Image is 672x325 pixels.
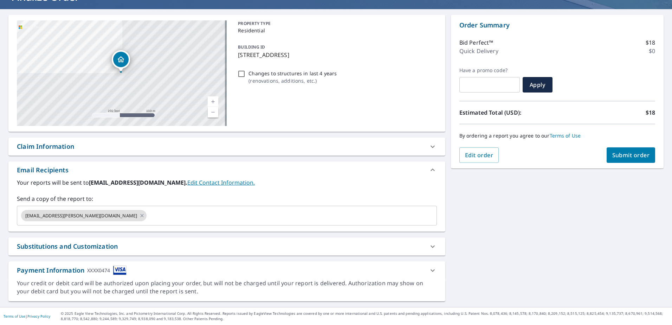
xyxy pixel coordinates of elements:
[459,20,655,30] p: Order Summary
[21,212,141,219] span: [EMAIL_ADDRESS][PERSON_NAME][DOMAIN_NAME]
[238,51,434,59] p: [STREET_ADDRESS]
[17,242,118,251] div: Substitutions and Customization
[87,266,110,275] div: XXXX0474
[8,237,445,255] div: Substitutions and Customization
[21,210,147,221] div: [EMAIL_ADDRESS][PERSON_NAME][DOMAIN_NAME]
[459,38,493,47] p: Bid Perfect™
[238,44,265,50] p: BUILDING ID
[459,108,557,117] p: Estimated Total (USD):
[17,165,69,175] div: Email Recipients
[459,47,498,55] p: Quick Delivery
[113,266,127,275] img: cardImage
[646,108,655,117] p: $18
[17,195,437,203] label: Send a copy of the report to:
[459,147,499,163] button: Edit order
[238,27,434,34] p: Residential
[208,96,218,107] a: Current Level 17, Zoom In
[465,151,493,159] span: Edit order
[8,161,445,178] div: Email Recipients
[248,70,337,77] p: Changes to structures in last 4 years
[612,151,650,159] span: Submit order
[17,142,74,151] div: Claim Information
[112,50,130,72] div: Dropped pin, building 1, Residential property, 706 Rockingham Wylie, TX 75098
[607,147,655,163] button: Submit order
[61,311,668,321] p: © 2025 Eagle View Technologies, Inc. and Pictometry International Corp. All Rights Reserved. Repo...
[238,20,434,27] p: PROPERTY TYPE
[89,179,187,186] b: [EMAIL_ADDRESS][DOMAIN_NAME].
[4,314,50,318] p: |
[208,107,218,117] a: Current Level 17, Zoom Out
[459,133,655,139] p: By ordering a report you agree to our
[646,38,655,47] p: $18
[27,314,50,319] a: Privacy Policy
[8,138,445,155] div: Claim Information
[8,261,445,279] div: Payment InformationXXXX0474cardImage
[528,81,547,89] span: Apply
[17,178,437,187] label: Your reports will be sent to
[459,67,520,74] label: Have a promo code?
[550,132,581,139] a: Terms of Use
[17,266,127,275] div: Payment Information
[523,77,553,93] button: Apply
[4,314,25,319] a: Terms of Use
[649,47,655,55] p: $0
[248,77,337,84] p: ( renovations, additions, etc. )
[17,279,437,295] div: Your credit or debit card will be authorized upon placing your order, but will not be charged unt...
[187,179,255,186] a: EditContactInfo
